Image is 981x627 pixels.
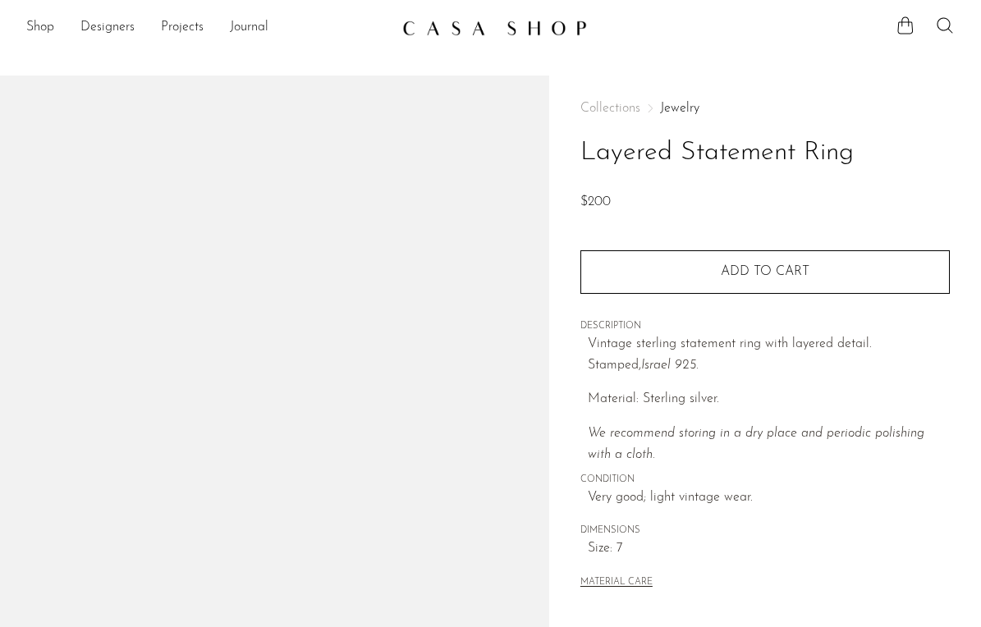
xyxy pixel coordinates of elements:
[588,538,950,560] span: Size: 7
[26,14,389,42] nav: Desktop navigation
[580,473,950,487] span: CONDITION
[580,319,950,334] span: DESCRIPTION
[580,102,640,115] span: Collections
[588,487,950,509] span: Very good; light vintage wear.
[660,102,699,115] a: Jewelry
[580,250,950,293] button: Add to cart
[580,132,950,174] h1: Layered Statement Ring
[161,17,204,39] a: Projects
[580,102,950,115] nav: Breadcrumbs
[588,389,950,410] p: Material: Sterling silver.
[588,427,924,461] em: We recommend storing in a dry place and periodic polishing with a cloth.
[588,334,950,376] p: Vintage sterling statement ring with layered detail. Stamped,
[580,195,611,208] span: $200
[26,17,54,39] a: Shop
[641,359,699,372] em: Israel 925.
[80,17,135,39] a: Designers
[26,14,389,42] ul: NEW HEADER MENU
[580,524,950,538] span: DIMENSIONS
[580,577,653,589] button: MATERIAL CARE
[230,17,268,39] a: Journal
[721,265,809,278] span: Add to cart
